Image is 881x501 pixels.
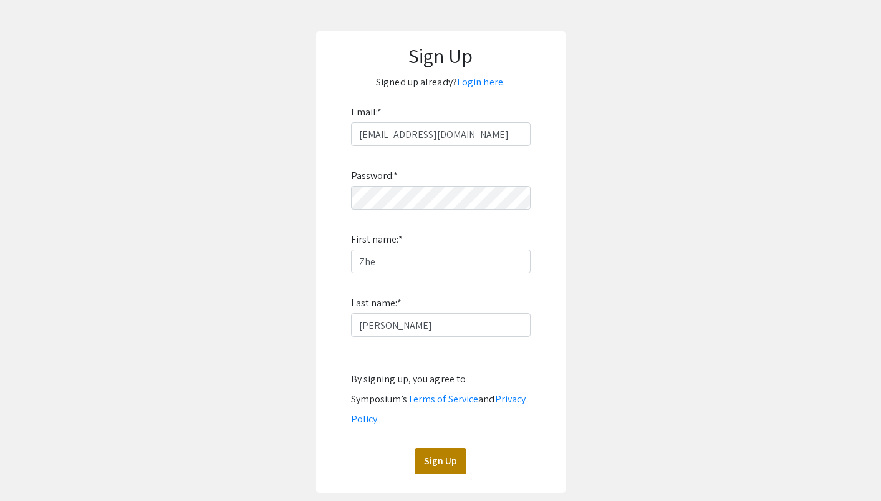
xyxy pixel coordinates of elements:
a: Terms of Service [408,392,479,406]
h1: Sign Up [329,44,553,67]
label: Email: [351,102,382,122]
button: Sign Up [415,448,466,474]
div: By signing up, you agree to Symposium’s and . [351,369,531,429]
p: Signed up already? [329,72,553,92]
label: Last name: [351,293,402,313]
iframe: Chat [9,445,53,492]
label: Password: [351,166,398,186]
label: First name: [351,230,403,250]
a: Login here. [457,75,505,89]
